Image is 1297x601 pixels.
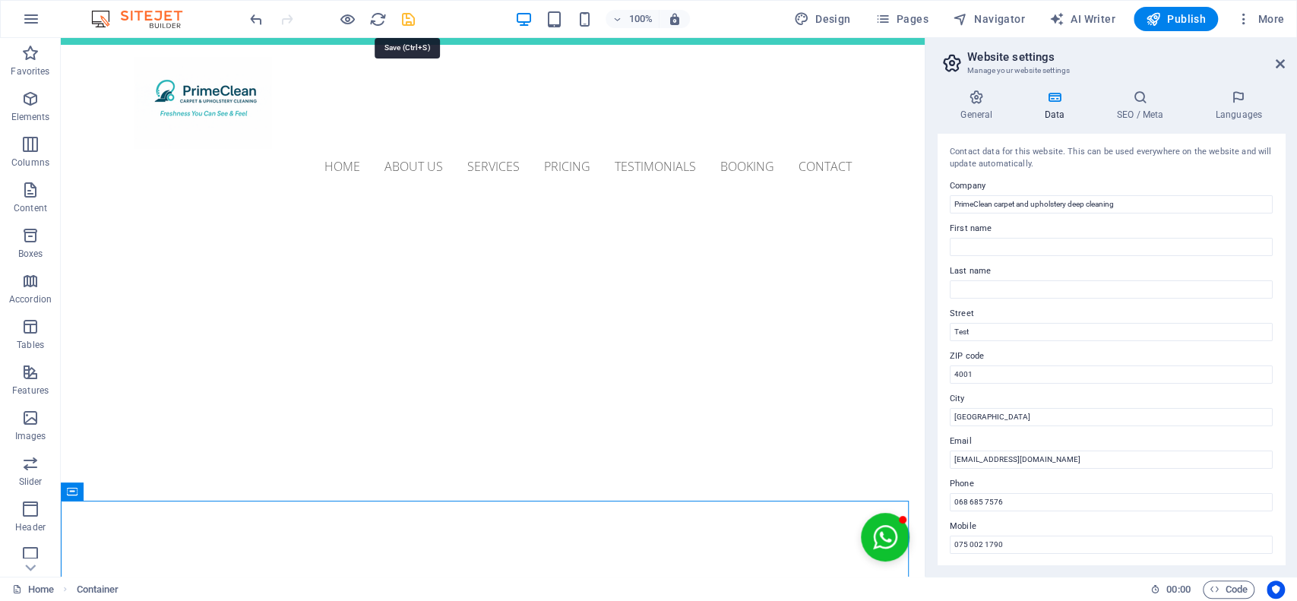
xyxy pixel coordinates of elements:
label: First name [950,220,1273,238]
label: Mobile [950,517,1273,536]
label: Email [950,432,1273,451]
button: More [1230,7,1290,31]
button: Navigator [947,7,1031,31]
button: Publish [1134,7,1218,31]
button: Pages [868,7,934,31]
h3: Manage your website settings [967,64,1254,77]
i: Undo: Edit headline (Ctrl+Z) [248,11,265,28]
button: Design [788,7,857,31]
button: AI Writer [1043,7,1121,31]
span: Click to select. Double-click to edit [77,580,119,599]
label: Street [950,305,1273,323]
a: Click to cancel selection. Double-click to open Pages [12,580,54,599]
button: Usercentrics [1267,580,1285,599]
p: Tables [17,339,44,351]
div: Design (Ctrl+Alt+Y) [788,7,857,31]
p: Favorites [11,65,49,77]
p: Content [14,202,47,214]
span: More [1236,11,1284,27]
p: Features [12,384,49,397]
span: : [1177,584,1179,595]
button: Click here to leave preview mode and continue editing [338,10,356,28]
label: Company [950,177,1273,195]
span: Publish [1146,11,1206,27]
h4: Languages [1192,90,1285,122]
p: Elements [11,111,50,123]
nav: breadcrumb [77,580,119,599]
span: Code [1210,580,1248,599]
button: undo [247,10,265,28]
label: ZIP code [950,347,1273,365]
button: save [399,10,417,28]
button: Open chat window [800,475,849,524]
button: 100% [606,10,660,28]
h6: 100% [628,10,653,28]
h2: Website settings [967,50,1285,64]
div: Contact data for this website. This can be used everywhere on the website and will update automat... [950,146,1273,171]
span: Pages [875,11,928,27]
span: Navigator [953,11,1025,27]
p: Images [15,430,46,442]
h4: General [938,90,1021,122]
p: Header [15,521,46,533]
p: Columns [11,157,49,169]
label: Phone [950,475,1273,493]
label: Last name [950,262,1273,280]
button: Code [1203,580,1254,599]
h6: Session time [1150,580,1191,599]
i: On resize automatically adjust zoom level to fit chosen device. [668,12,682,26]
h4: Data [1021,90,1093,122]
label: Fax [950,560,1273,578]
span: Design [794,11,851,27]
p: Boxes [18,248,43,260]
p: Slider [19,476,43,488]
p: Accordion [9,293,52,305]
button: reload [369,10,387,28]
img: Editor Logo [87,10,201,28]
label: City [950,390,1273,408]
span: 00 00 [1166,580,1190,599]
h4: SEO / Meta [1093,90,1192,122]
i: Reload page [369,11,387,28]
span: AI Writer [1049,11,1115,27]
